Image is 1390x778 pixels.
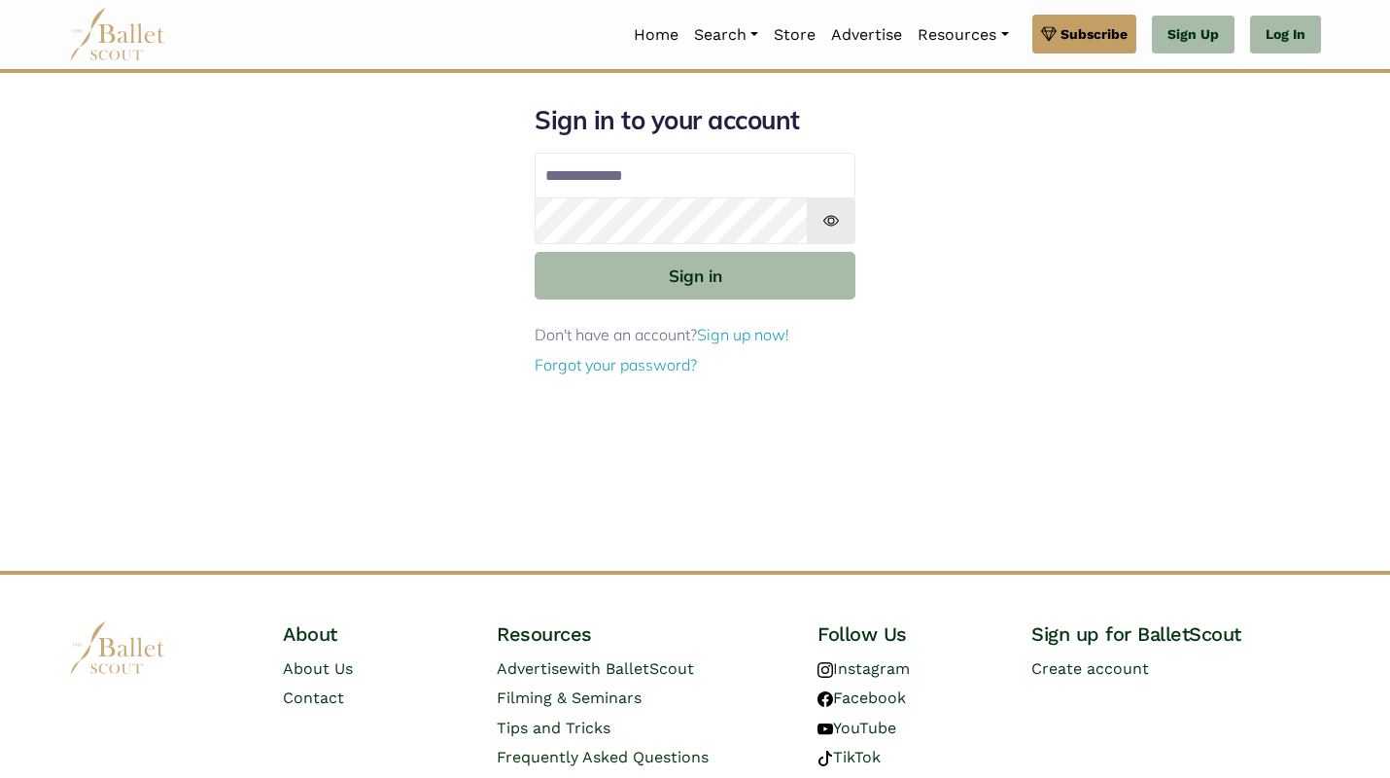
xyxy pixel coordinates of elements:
[817,691,833,707] img: facebook logo
[1152,16,1234,54] a: Sign Up
[1031,621,1321,647] h4: Sign up for BalletScout
[626,15,686,55] a: Home
[283,621,466,647] h4: About
[283,689,344,707] a: Contact
[535,355,697,374] a: Forgot your password?
[283,659,353,678] a: About Us
[497,748,709,766] a: Frequently Asked Questions
[817,751,833,766] img: tiktok logo
[817,689,906,707] a: Facebook
[568,659,694,678] span: with BalletScout
[497,659,694,678] a: Advertisewith BalletScout
[817,719,896,737] a: YouTube
[910,15,1016,55] a: Resources
[1041,23,1057,45] img: gem.svg
[817,621,1000,647] h4: Follow Us
[497,689,642,707] a: Filming & Seminars
[497,719,610,737] a: Tips and Tricks
[69,621,166,675] img: logo
[817,662,833,678] img: instagram logo
[817,748,881,766] a: TikTok
[686,15,766,55] a: Search
[1032,15,1136,53] a: Subscribe
[1060,23,1128,45] span: Subscribe
[766,15,823,55] a: Store
[817,722,833,737] img: youtube logo
[817,659,910,678] a: Instagram
[1250,16,1321,54] a: Log In
[535,104,855,137] h1: Sign in to your account
[823,15,910,55] a: Advertise
[535,252,855,300] button: Sign in
[697,325,789,344] a: Sign up now!
[497,621,786,647] h4: Resources
[535,323,855,348] p: Don't have an account?
[1031,659,1149,678] a: Create account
